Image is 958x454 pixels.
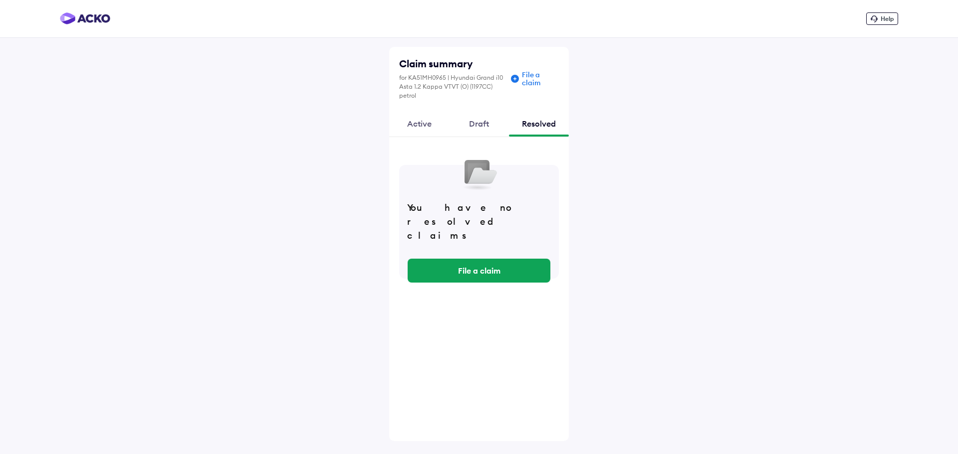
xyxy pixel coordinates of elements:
img: plus [511,75,519,83]
button: File a claim [408,259,550,283]
div: Claim summary [399,57,508,71]
div: for KA51MH0965 | Hyundai Grand i10 Asta 1.2 Kappa VTVT (O) (1197CC) petrol [399,73,508,100]
div: You have no resolved claims [407,201,551,243]
div: Active [389,110,449,137]
img: horizontal-gradient.png [60,12,110,24]
img: icon [459,153,499,193]
div: File a claim [522,71,559,87]
div: Draft [449,110,509,137]
div: Resolved [509,110,569,137]
span: Help [881,15,894,22]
